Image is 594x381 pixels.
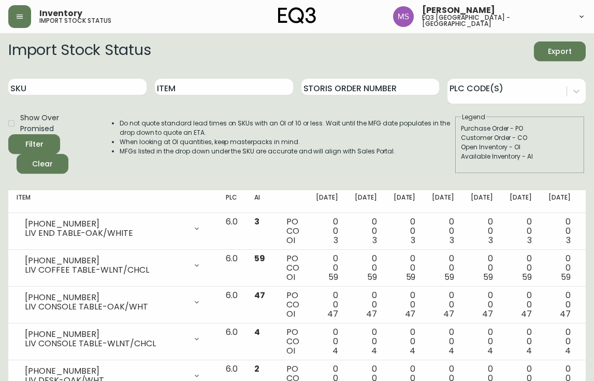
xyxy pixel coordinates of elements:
span: Clear [25,158,60,171]
div: 0 0 [510,328,532,356]
span: 3 [372,234,377,246]
div: 0 0 [432,254,454,282]
th: [DATE] [540,190,579,213]
div: 0 0 [510,291,532,319]
span: OI [286,345,295,357]
div: 0 0 [510,254,532,282]
span: 47 [366,308,377,320]
span: 59 [483,271,493,283]
div: 0 0 [355,328,377,356]
span: Export [542,45,577,58]
div: Customer Order - CO [461,133,579,143]
li: When looking at OI quantities, keep masterpacks in mind. [120,137,454,147]
span: 3 [488,234,493,246]
div: 0 0 [471,217,493,245]
span: 3 [566,234,571,246]
td: 6.0 [218,287,246,323]
button: Clear [17,154,68,174]
div: PO CO [286,254,299,282]
th: AI [246,190,278,213]
h5: import stock status [39,18,111,24]
span: 4 [254,326,260,338]
th: Item [8,190,218,213]
th: [DATE] [424,190,462,213]
div: 0 0 [355,254,377,282]
span: 47 [521,308,532,320]
button: Filter [8,134,60,154]
div: [PHONE_NUMBER] [25,366,186,376]
span: 4 [526,345,532,357]
td: 6.0 [218,323,246,360]
span: Show Over Promised [20,112,91,134]
div: 0 0 [316,217,338,245]
div: [PHONE_NUMBER] [25,256,186,265]
span: 3 [527,234,532,246]
span: 4 [332,345,338,357]
span: OI [286,234,295,246]
h5: eq3 [GEOGRAPHIC_DATA] - [GEOGRAPHIC_DATA] [422,15,569,27]
span: OI [286,308,295,320]
div: 0 0 [316,291,338,319]
span: [PERSON_NAME] [422,6,495,15]
div: LIV CONSOLE TABLE-OAK/WHT [25,302,186,312]
div: 0 0 [432,217,454,245]
span: 4 [371,345,377,357]
div: PO CO [286,291,299,319]
div: PO CO [286,217,299,245]
button: Export [534,41,586,61]
span: 59 [444,271,454,283]
legend: Legend [461,112,486,122]
li: Do not quote standard lead times on SKUs with an OI of 10 or less. Wait until the MFG date popula... [120,119,454,137]
span: 47 [254,289,265,301]
span: 4 [565,345,571,357]
span: 59 [522,271,532,283]
div: Filter [25,138,44,151]
div: 0 0 [432,328,454,356]
span: 4 [448,345,454,357]
span: 47 [405,308,416,320]
th: [DATE] [385,190,424,213]
span: 3 [450,234,454,246]
td: 6.0 [218,250,246,287]
td: 6.0 [218,213,246,250]
div: [PHONE_NUMBER]LIV END TABLE-OAK/WHITE [17,217,209,240]
div: 0 0 [510,217,532,245]
span: Inventory [39,9,82,18]
span: 59 [367,271,377,283]
span: OI [286,271,295,283]
span: 47 [443,308,454,320]
div: 0 0 [471,328,493,356]
div: LIV COFFEE TABLE-WLNT/CHCL [25,265,186,275]
div: [PHONE_NUMBER]LIV CONSOLE TABLE-WLNT/CHCL [17,328,209,350]
div: PO CO [286,328,299,356]
span: 2 [254,363,259,375]
th: [DATE] [346,190,385,213]
div: Open Inventory - OI [461,143,579,152]
div: 0 0 [394,291,416,319]
span: 59 [254,252,265,264]
div: 0 0 [394,328,416,356]
div: 0 0 [316,328,338,356]
span: 47 [327,308,338,320]
div: 0 0 [432,291,454,319]
div: 0 0 [471,291,493,319]
h2: Import Stock Status [8,41,151,61]
span: 3 [411,234,415,246]
img: 1b6e43211f6f3cc0b0729c9049b8e7af [393,6,414,27]
span: 3 [334,234,338,246]
div: 0 0 [394,254,416,282]
div: [PHONE_NUMBER]LIV COFFEE TABLE-WLNT/CHCL [17,254,209,277]
div: 0 0 [394,217,416,245]
div: 0 0 [355,291,377,319]
div: 0 0 [355,217,377,245]
div: 0 0 [548,328,571,356]
span: 47 [560,308,571,320]
th: PLC [218,190,246,213]
div: LIV END TABLE-OAK/WHITE [25,229,186,238]
img: logo [278,7,316,24]
span: 59 [406,271,416,283]
div: [PHONE_NUMBER] [25,293,186,302]
span: 59 [328,271,338,283]
div: LIV CONSOLE TABLE-WLNT/CHCL [25,339,186,348]
div: 0 0 [471,254,493,282]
